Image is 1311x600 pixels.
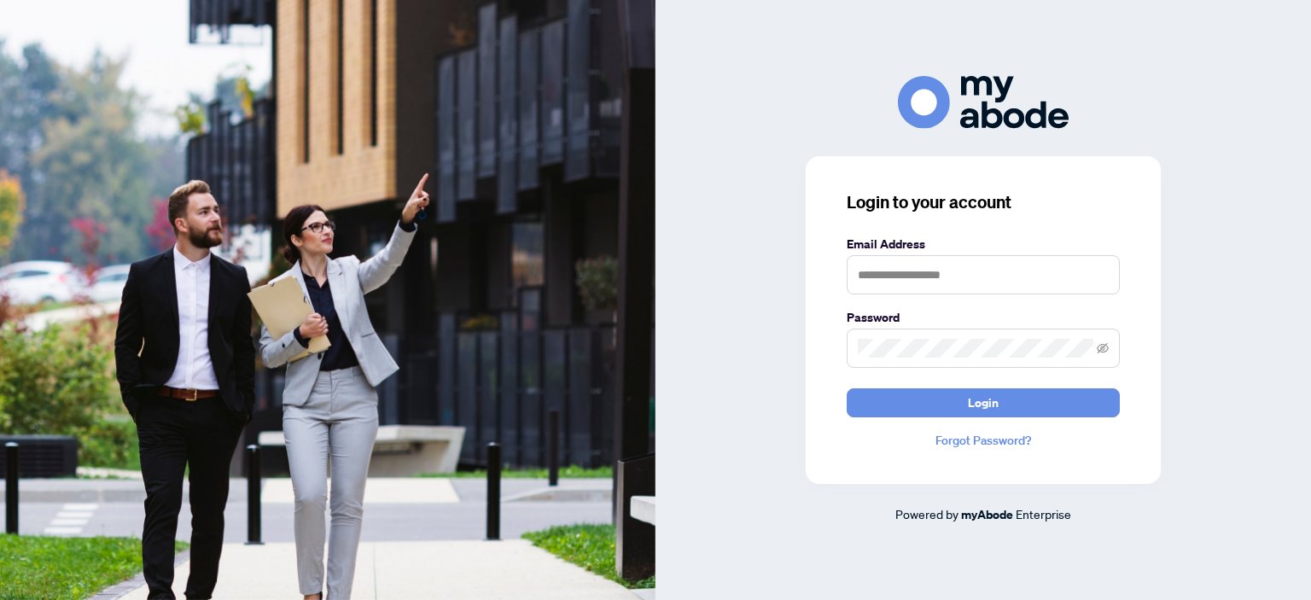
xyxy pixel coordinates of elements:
[847,235,1120,253] label: Email Address
[968,389,999,417] span: Login
[847,308,1120,327] label: Password
[847,190,1120,214] h3: Login to your account
[895,506,958,521] span: Powered by
[1097,342,1109,354] span: eye-invisible
[847,388,1120,417] button: Login
[898,76,1069,128] img: ma-logo
[961,505,1013,524] a: myAbode
[1016,506,1071,521] span: Enterprise
[847,431,1120,450] a: Forgot Password?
